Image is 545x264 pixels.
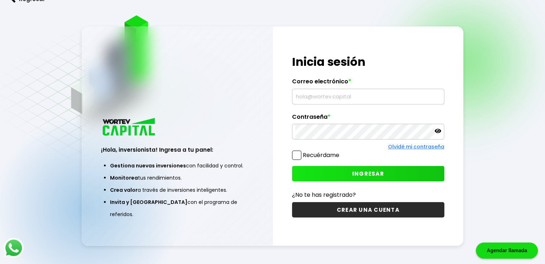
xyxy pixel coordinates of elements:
[352,170,384,177] span: INGRESAR
[388,143,444,150] a: Olvidé mi contraseña
[101,146,253,154] h3: ¡Hola, inversionista! Ingresa a tu panel:
[110,199,187,206] span: Invita y [GEOGRAPHIC_DATA]
[292,113,444,124] label: Contraseña
[303,151,339,159] label: Recuérdame
[101,117,158,138] img: logo_wortev_capital
[292,166,444,181] button: INGRESAR
[110,196,244,220] li: con el programa de referidos.
[110,162,186,169] span: Gestiona nuevas inversiones
[292,78,444,89] label: Correo electrónico
[110,174,138,181] span: Monitorea
[292,202,444,217] button: CREAR UNA CUENTA
[476,243,538,259] div: Agendar llamada
[110,172,244,184] li: tus rendimientos.
[110,186,138,194] span: Crea valor
[110,160,244,172] li: con facilidad y control.
[110,184,244,196] li: a través de inversiones inteligentes.
[292,190,444,199] p: ¿No te has registrado?
[295,89,441,104] input: hola@wortev.capital
[292,190,444,217] a: ¿No te has registrado?CREAR UNA CUENTA
[4,238,24,258] img: logos_whatsapp-icon.242b2217.svg
[292,53,444,70] h1: Inicia sesión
